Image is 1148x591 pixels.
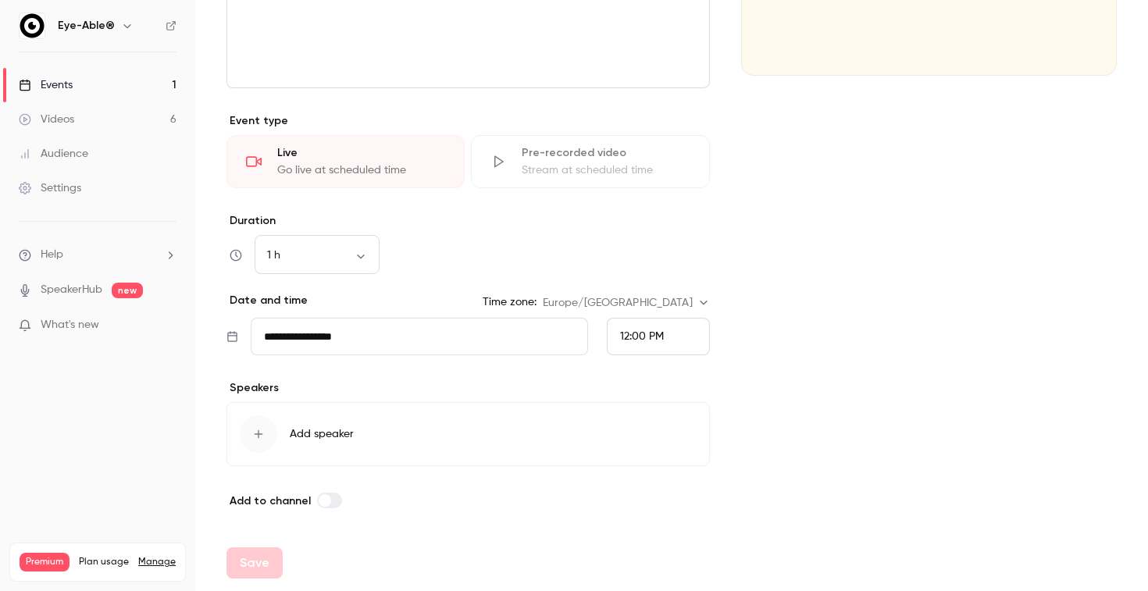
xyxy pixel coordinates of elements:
p: Event type [226,113,710,129]
div: Stream at scheduled time [522,162,690,178]
span: Help [41,247,63,263]
h6: Eye-Able® [58,18,115,34]
span: Premium [20,553,70,571]
span: new [112,283,143,298]
div: From [607,318,710,355]
li: help-dropdown-opener [19,247,176,263]
span: What's new [41,317,99,333]
span: Plan usage [79,556,129,568]
div: Audience [19,146,88,162]
span: Add to channel [230,494,311,507]
a: SpeakerHub [41,282,102,298]
a: Manage [138,556,176,568]
button: Add speaker [226,402,710,466]
p: Speakers [226,380,710,396]
span: Add speaker [290,426,354,442]
div: Go live at scheduled time [277,162,445,178]
div: Videos [19,112,74,127]
div: LiveGo live at scheduled time [226,135,465,188]
div: Events [19,77,73,93]
div: Europe/[GEOGRAPHIC_DATA] [543,295,710,311]
div: Settings [19,180,81,196]
label: Time zone: [483,294,537,310]
p: Date and time [226,293,308,308]
iframe: Noticeable Trigger [158,319,176,333]
div: 1 h [255,247,380,263]
div: Pre-recorded videoStream at scheduled time [471,135,709,188]
div: Pre-recorded video [522,145,690,161]
span: 12:00 PM [620,331,664,342]
label: Duration [226,213,710,229]
div: Live [277,145,445,161]
img: Eye-Able® [20,13,45,38]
